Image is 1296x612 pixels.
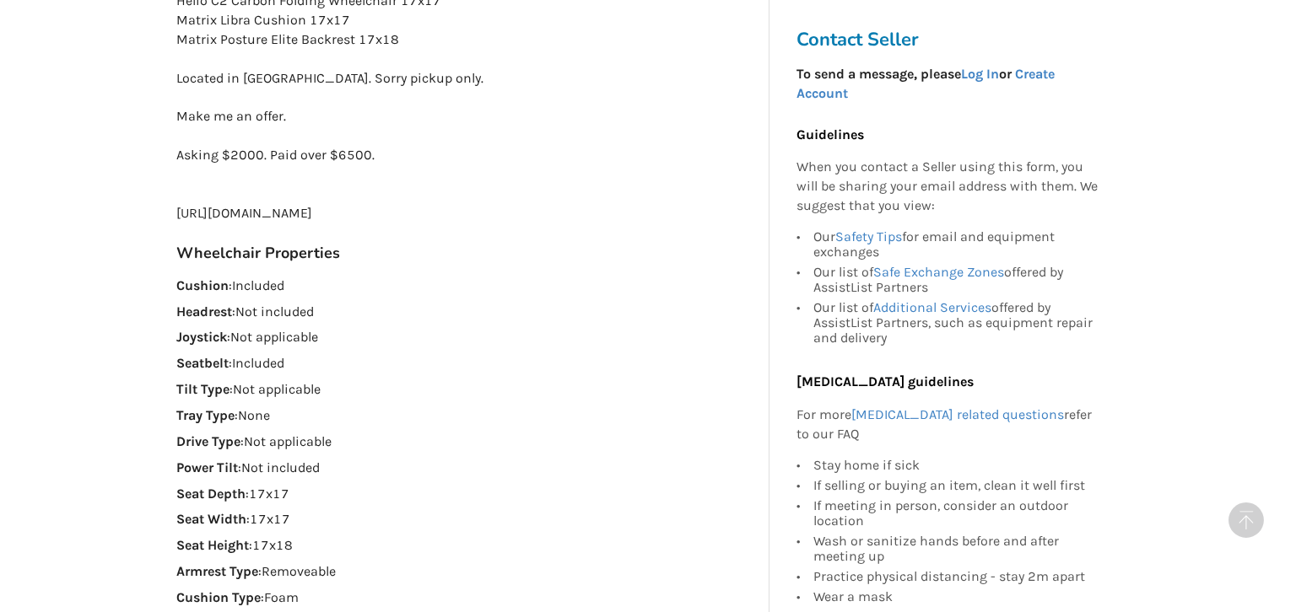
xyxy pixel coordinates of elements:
div: Our list of offered by AssistList Partners, such as equipment repair and delivery [813,298,1099,346]
strong: To send a message, please or [796,66,1055,101]
strong: Seat Width [176,511,246,527]
p: : 17x17 [176,510,756,529]
h3: Wheelchair Properties [176,244,756,263]
strong: Seatbelt [176,355,229,371]
p: : Removeable [176,562,756,582]
strong: Seat Depth [176,486,246,502]
p: : Not applicable [176,432,756,452]
p: : Not applicable [176,380,756,400]
p: : Not applicable [176,328,756,347]
strong: Cushion [176,277,229,293]
strong: Cushion Type [176,589,261,605]
p: : Included [176,276,756,296]
p: : 17x18 [176,536,756,556]
p: : None [176,406,756,426]
p: : Foam [176,588,756,608]
div: Wash or sanitize hands before and after meeting up [813,531,1099,566]
div: If selling or buying an item, clean it well first [813,475,1099,496]
div: Stay home if sick [813,458,1099,475]
b: [MEDICAL_DATA] guidelines [796,373,974,389]
div: Practice physical distancing - stay 2m apart [813,566,1099,587]
a: Log In [961,66,999,82]
a: Safe Exchange Zones [873,264,1004,280]
div: Wear a mask [813,587,1099,604]
a: Safety Tips [835,228,902,244]
h3: Contact Seller [796,28,1107,51]
strong: Tray Type [176,407,235,423]
a: Additional Services [873,299,991,315]
strong: Power Tilt [176,459,238,475]
p: When you contact a Seller using this form, you will be sharing your email address with them. We s... [796,158,1099,217]
strong: Seat Height [176,537,249,553]
div: Our for email and equipment exchanges [813,229,1099,262]
p: : Not included [176,303,756,322]
strong: Armrest Type [176,563,258,579]
strong: Drive Type [176,433,240,449]
a: [MEDICAL_DATA] related questions [851,406,1064,422]
strong: Headrest [176,303,232,319]
div: Our list of offered by AssistList Partners [813,262,1099,298]
div: If meeting in person, consider an outdoor location [813,496,1099,531]
p: : Included [176,354,756,373]
p: For more refer to our FAQ [796,405,1099,444]
p: : 17x17 [176,485,756,504]
strong: Tilt Type [176,381,229,397]
strong: Joystick [176,329,227,345]
p: : Not included [176,459,756,478]
b: Guidelines [796,126,864,142]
